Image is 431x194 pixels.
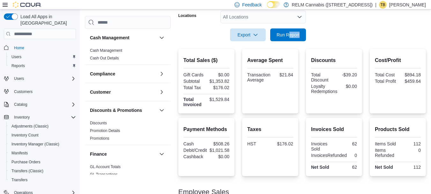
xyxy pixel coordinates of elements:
[267,1,280,8] input: Dark Mode
[90,71,115,77] h3: Compliance
[183,79,205,84] div: Subtotal
[183,148,207,153] div: Debit/Credit
[297,14,302,19] button: Open list of options
[11,88,76,96] span: Customers
[375,165,393,170] strong: Net Sold
[247,126,293,133] h2: Taxes
[85,119,171,145] div: Discounts & Promotions
[183,57,229,64] h2: Total Sales ($)
[11,101,76,108] span: Catalog
[208,97,229,102] div: $1,529.84
[335,165,357,170] div: 62
[208,85,229,90] div: $176.02
[9,122,76,130] span: Adjustments (Classic)
[9,149,30,157] a: Manifests
[399,141,421,146] div: 112
[183,85,205,90] div: Total Tax
[14,102,27,107] span: Catalog
[277,32,300,38] span: Run Report
[183,141,205,146] div: Cash
[11,159,41,165] span: Purchase Orders
[247,141,269,146] div: HST
[90,107,157,113] button: Discounts & Promotions
[90,56,119,60] a: Cash Out Details
[375,141,397,146] div: Items Sold
[9,176,30,184] a: Transfers
[311,165,329,170] strong: Net Sold
[6,158,78,167] button: Purchase Orders
[90,120,107,126] span: Discounts
[9,62,27,70] a: Reports
[90,35,157,41] button: Cash Management
[375,57,421,64] h2: Cost/Profit
[90,121,107,125] a: Discounts
[6,52,78,61] button: Users
[183,72,205,77] div: Gift Cards
[9,53,24,61] a: Users
[90,151,107,157] h3: Finance
[183,97,202,107] strong: Total Invoiced
[90,89,157,95] button: Customer
[1,113,78,122] button: Inventory
[340,84,357,89] div: $0.00
[90,136,109,141] a: Promotions
[13,2,41,8] img: Cova
[90,35,130,41] h3: Cash Management
[270,28,306,41] button: Run Report
[14,76,24,81] span: Users
[375,1,376,9] p: |
[11,75,26,82] button: Users
[158,70,166,78] button: Compliance
[85,163,171,181] div: Finance
[9,140,62,148] a: Inventory Manager (Classic)
[90,172,118,177] a: GL Transactions
[9,122,51,130] a: Adjustments (Classic)
[311,126,357,133] h2: Invoices Sold
[311,84,338,94] div: Loyalty Redemptions
[208,154,229,159] div: $0.00
[90,89,111,95] h3: Customer
[271,141,293,146] div: $176.02
[208,72,229,77] div: $0.00
[14,89,33,94] span: Customers
[9,167,76,175] span: Transfers (Classic)
[1,87,78,96] button: Customers
[379,1,387,9] div: Tyler Beckett
[1,43,78,52] button: Home
[375,79,397,84] div: Total Profit
[11,101,30,108] button: Catalog
[6,140,78,149] button: Inventory Manager (Classic)
[335,72,357,77] div: -$39.20
[399,148,421,153] div: 0
[11,133,39,138] span: Inventory Count
[90,165,121,169] a: GL Account Totals
[11,113,32,121] button: Inventory
[85,47,171,65] div: Cash Management
[349,153,357,158] div: 0
[9,62,76,70] span: Reports
[1,100,78,109] button: Catalog
[9,176,76,184] span: Transfers
[375,148,397,158] div: Items Refunded
[9,53,76,61] span: Users
[273,72,293,77] div: $21.84
[335,141,357,146] div: 62
[399,72,421,77] div: $894.18
[9,131,41,139] a: Inventory Count
[90,71,157,77] button: Compliance
[90,107,142,113] h3: Discounts & Promotions
[311,72,333,82] div: Total Discount
[11,88,35,96] a: Customers
[11,177,27,182] span: Transfers
[11,43,76,51] span: Home
[183,154,205,159] div: Cashback
[247,57,293,64] h2: Average Spent
[210,148,229,153] div: $1,021.58
[311,57,357,64] h2: Discounts
[6,175,78,184] button: Transfers
[6,131,78,140] button: Inventory Count
[11,75,76,82] span: Users
[90,151,157,157] button: Finance
[18,13,76,26] span: Load All Apps in [GEOGRAPHIC_DATA]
